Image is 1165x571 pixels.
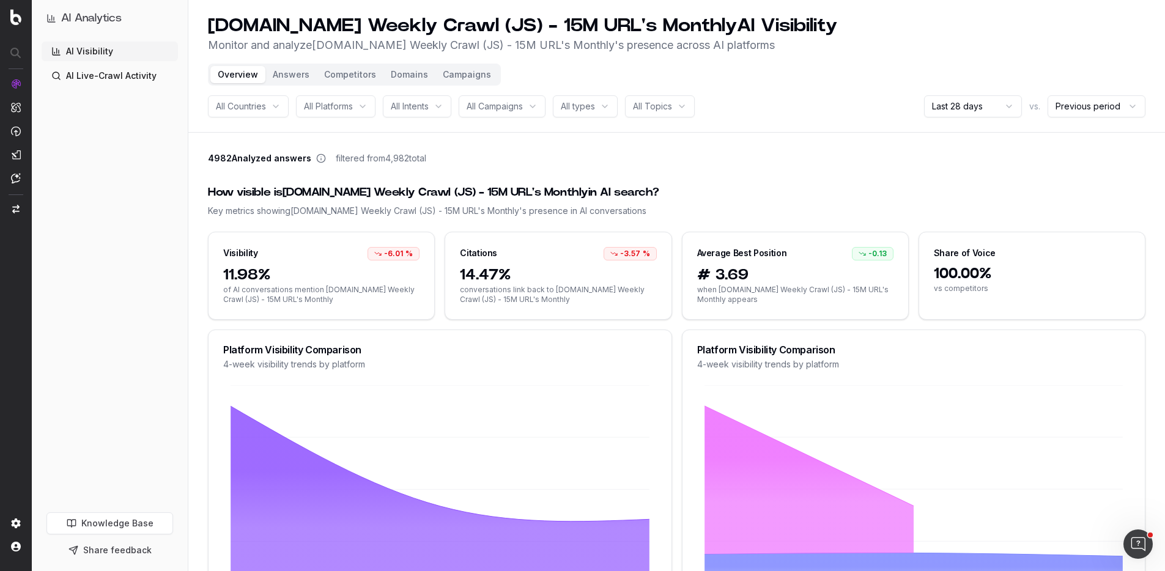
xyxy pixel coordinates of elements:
span: of AI conversations mention [DOMAIN_NAME] Weekly Crawl (JS) - 15M URL's Monthly [223,285,420,304]
span: filtered from 4,982 total [336,152,426,164]
span: 11.98% [223,265,420,285]
div: -3.57 [604,247,657,260]
span: All Topics [633,100,672,112]
span: % [405,249,413,259]
div: Share of Voice [934,247,996,259]
span: All Platforms [304,100,353,112]
span: All Intents [391,100,429,112]
div: -0.13 [852,247,893,260]
span: 4982 Analyzed answers [208,152,311,164]
div: How visible is [DOMAIN_NAME] Weekly Crawl (JS) - 15M URL's Monthly in AI search? [208,184,1145,201]
button: Share feedback [46,539,173,561]
img: My account [11,542,21,551]
img: Studio [11,150,21,160]
h1: [DOMAIN_NAME] Weekly Crawl (JS) - 15M URL's Monthly AI Visibility [208,15,837,37]
img: Intelligence [11,102,21,112]
button: Overview [210,66,265,83]
span: when [DOMAIN_NAME] Weekly Crawl (JS) - 15M URL's Monthly appears [697,285,893,304]
img: Botify logo [10,9,21,25]
span: % [643,249,650,259]
div: 4-week visibility trends by platform [697,358,1131,370]
div: Average Best Position [697,247,787,259]
div: Platform Visibility Comparison [223,345,657,355]
div: Key metrics showing [DOMAIN_NAME] Weekly Crawl (JS) - 15M URL's Monthly 's presence in AI convers... [208,205,1145,217]
span: vs. [1029,100,1040,112]
button: Domains [383,66,435,83]
iframe: Intercom live chat [1123,529,1153,559]
span: conversations link back to [DOMAIN_NAME] Weekly Crawl (JS) - 15M URL's Monthly [460,285,656,304]
button: Competitors [317,66,383,83]
span: 100.00% [934,264,1130,284]
h1: AI Analytics [61,10,122,27]
p: Monitor and analyze [DOMAIN_NAME] Weekly Crawl (JS) - 15M URL's Monthly 's presence across AI pla... [208,37,837,54]
img: Setting [11,518,21,528]
div: 4-week visibility trends by platform [223,358,657,370]
button: AI Analytics [46,10,173,27]
a: AI Visibility [42,42,178,61]
img: Assist [11,173,21,183]
span: All Countries [216,100,266,112]
span: All Campaigns [467,100,523,112]
div: Visibility [223,247,258,259]
button: Answers [265,66,317,83]
img: Switch project [12,205,20,213]
span: # 3.69 [697,265,893,285]
a: Knowledge Base [46,512,173,534]
img: Analytics [11,79,21,89]
span: 14.47% [460,265,656,285]
a: AI Live-Crawl Activity [42,66,178,86]
span: vs competitors [934,284,1130,293]
button: Campaigns [435,66,498,83]
img: Activation [11,126,21,136]
div: Citations [460,247,497,259]
div: -6.01 [368,247,420,260]
div: Platform Visibility Comparison [697,345,1131,355]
